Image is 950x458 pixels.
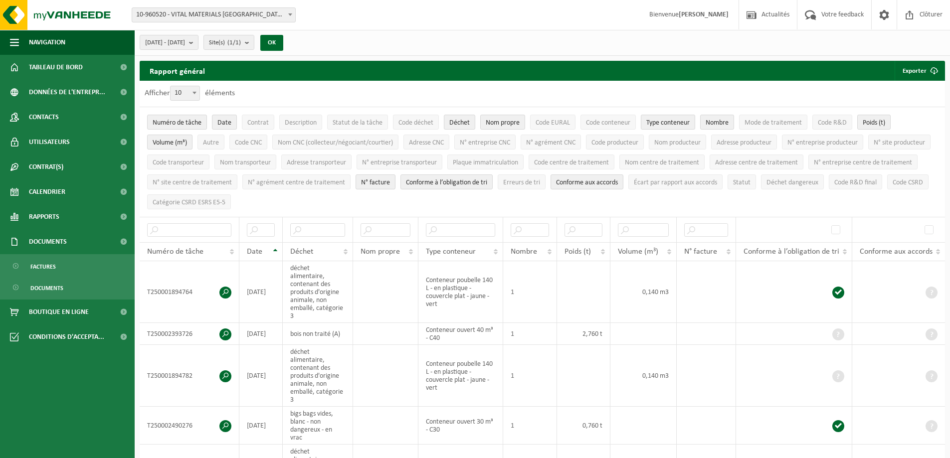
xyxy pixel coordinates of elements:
button: N° entreprise CNCN° entreprise CNC: Activate to sort [454,135,516,150]
span: Code R&D final [834,179,877,186]
span: Type conteneur [646,119,690,127]
span: Code R&D [818,119,847,127]
td: 1 [503,261,557,323]
button: Catégorie CSRD ESRS E5-5Catégorie CSRD ESRS E5-5: Activate to sort [147,194,231,209]
button: Déchet dangereux : Activate to sort [761,174,824,189]
td: 0,140 m3 [610,261,677,323]
button: Erreurs de triErreurs de tri: Activate to sort [498,174,546,189]
td: 1 [503,345,557,407]
span: N° facture [361,179,390,186]
td: bigs bags vides, blanc - non dangereux - en vrac [283,407,353,445]
label: Afficher éléments [145,89,235,97]
td: Conteneur ouvert 30 m³ - C30 [418,407,503,445]
button: N° entreprise transporteurN° entreprise transporteur: Activate to sort [357,154,442,169]
a: Factures [2,257,132,276]
button: Code CSRDCode CSRD: Activate to sort [887,174,929,189]
button: AutreAutre: Activate to sort [197,135,224,150]
button: Exporter [895,61,944,81]
td: T250001894782 [140,345,239,407]
button: Nom transporteurNom transporteur: Activate to sort [214,154,276,169]
strong: [PERSON_NAME] [679,11,729,18]
td: 0,140 m3 [610,345,677,407]
span: N° entreprise producteur [787,139,858,147]
button: Plaque immatriculationPlaque immatriculation: Activate to sort [447,154,524,169]
span: Statut [733,179,751,186]
td: bois non traité (A) [283,323,353,345]
button: Code R&DCode R&amp;D: Activate to sort [812,115,852,130]
span: N° agrément centre de traitement [248,179,345,186]
span: N° entreprise centre de traitement [814,159,912,166]
span: Mode de traitement [745,119,802,127]
span: Erreurs de tri [503,179,540,186]
button: Conforme à l’obligation de tri : Activate to sort [400,174,493,189]
button: N° site centre de traitementN° site centre de traitement: Activate to sort [147,174,237,189]
button: NombreNombre: Activate to sort [700,115,734,130]
span: Conditions d'accepta... [29,324,104,349]
td: Conteneur poubelle 140 L - en plastique - couvercle plat - jaune - vert [418,261,503,323]
button: Numéro de tâcheNuméro de tâche: Activate to sort [147,115,207,130]
td: Conteneur poubelle 140 L - en plastique - couvercle plat - jaune - vert [418,345,503,407]
span: 10 [171,86,199,100]
span: 10-960520 - VITAL MATERIALS BELGIUM S.A. - TILLY [132,7,296,22]
span: N° agrément CNC [526,139,575,147]
span: Adresse centre de traitement [715,159,798,166]
span: Date [247,248,262,256]
span: Autre [203,139,219,147]
span: Code transporteur [153,159,204,166]
td: déchet alimentaire, contenant des produits d'origine animale, non emballé, catégorie 3 [283,345,353,407]
td: [DATE] [239,323,283,345]
span: Code CNC [235,139,262,147]
span: Navigation [29,30,65,55]
span: Boutique en ligne [29,300,89,324]
button: DescriptionDescription: Activate to sort [279,115,322,130]
span: Calendrier [29,179,65,204]
span: Volume (m³) [618,248,658,256]
span: Numéro de tâche [147,248,203,256]
button: Adresse centre de traitementAdresse centre de traitement: Activate to sort [710,154,803,169]
span: Contrat [247,119,269,127]
button: N° site producteurN° site producteur : Activate to sort [868,135,931,150]
span: Factures [30,257,56,276]
span: Nombre [511,248,537,256]
h2: Rapport général [140,61,215,81]
span: Volume (m³) [153,139,187,147]
button: Code CNCCode CNC: Activate to sort [229,135,267,150]
span: Contacts [29,105,59,130]
button: Statut de la tâcheStatut de la tâche: Activate to sort [327,115,388,130]
td: 1 [503,323,557,345]
button: Mode de traitementMode de traitement: Activate to sort [739,115,807,130]
a: Documents [2,278,132,297]
td: T250002490276 [140,407,239,445]
span: Code centre de traitement [534,159,609,166]
button: Poids (t)Poids (t): Activate to sort [857,115,891,130]
span: Poids (t) [863,119,885,127]
span: 10 [170,86,200,101]
span: N° entreprise transporteur [362,159,437,166]
button: N° entreprise centre de traitementN° entreprise centre de traitement: Activate to sort [808,154,918,169]
button: Site(s)(1/1) [203,35,254,50]
span: Rapports [29,204,59,229]
button: Code EURALCode EURAL: Activate to sort [530,115,575,130]
span: Nom centre de traitement [625,159,699,166]
td: Conteneur ouvert 40 m³ - C40 [418,323,503,345]
button: N° agrément centre de traitementN° agrément centre de traitement: Activate to sort [242,174,351,189]
button: DateDate: Activate to invert sorting [212,115,237,130]
button: Code producteurCode producteur: Activate to sort [586,135,644,150]
span: Documents [29,229,67,254]
button: Nom centre de traitementNom centre de traitement: Activate to sort [619,154,705,169]
span: N° entreprise CNC [460,139,510,147]
span: Déchet dangereux [766,179,818,186]
span: Nombre [706,119,729,127]
td: [DATE] [239,345,283,407]
button: Code déchetCode déchet: Activate to sort [393,115,439,130]
button: N° factureN° facture: Activate to sort [356,174,395,189]
button: Type conteneurType conteneur: Activate to sort [641,115,695,130]
span: Type conteneur [426,248,476,256]
span: Code EURAL [536,119,570,127]
span: Nom propre [486,119,520,127]
button: Adresse CNCAdresse CNC: Activate to sort [403,135,449,150]
span: Nom producteur [654,139,701,147]
span: Écart par rapport aux accords [634,179,717,186]
span: Contrat(s) [29,154,63,179]
button: StatutStatut: Activate to sort [728,174,756,189]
